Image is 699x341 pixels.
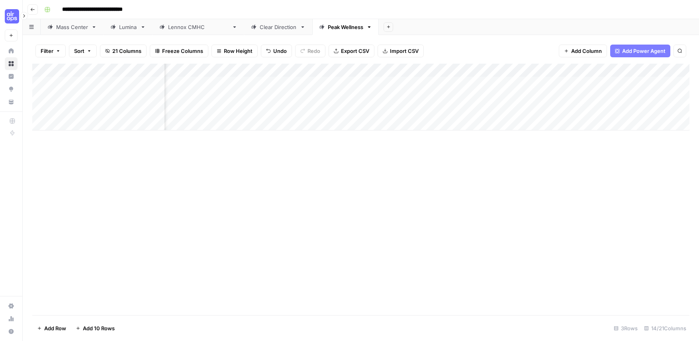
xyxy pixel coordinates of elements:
[341,47,369,55] span: Export CSV
[610,45,670,57] button: Add Power Agent
[150,45,208,57] button: Freeze Columns
[5,300,18,312] a: Settings
[41,19,104,35] a: Mass Center
[641,322,689,335] div: 14/21 Columns
[571,47,602,55] span: Add Column
[35,45,66,57] button: Filter
[5,95,18,108] a: Your Data
[224,47,253,55] span: Row Height
[56,23,88,31] div: Mass Center
[83,324,115,332] span: Add 10 Rows
[260,23,297,31] div: Clear Direction
[611,322,641,335] div: 3 Rows
[69,45,97,57] button: Sort
[5,325,18,338] button: Help + Support
[162,47,203,55] span: Freeze Columns
[307,47,320,55] span: Redo
[112,47,141,55] span: 21 Columns
[211,45,258,57] button: Row Height
[41,47,53,55] span: Filter
[100,45,147,57] button: 21 Columns
[244,19,312,35] a: Clear Direction
[44,324,66,332] span: Add Row
[261,45,292,57] button: Undo
[622,47,666,55] span: Add Power Agent
[168,23,229,31] div: [PERSON_NAME] CMHC
[273,47,287,55] span: Undo
[71,322,119,335] button: Add 10 Rows
[153,19,244,35] a: [PERSON_NAME] CMHC
[5,83,18,95] a: Opportunities
[119,23,137,31] div: Lumina
[329,45,374,57] button: Export CSV
[295,45,325,57] button: Redo
[378,45,424,57] button: Import CSV
[5,9,19,23] img: Cohort 4 Logo
[5,70,18,83] a: Insights
[328,23,363,31] div: Peak Wellness
[5,312,18,325] a: Usage
[5,6,18,26] button: Workspace: Cohort 4
[5,57,18,70] a: Browse
[104,19,153,35] a: Lumina
[32,322,71,335] button: Add Row
[74,47,84,55] span: Sort
[312,19,379,35] a: Peak Wellness
[5,45,18,57] a: Home
[390,47,419,55] span: Import CSV
[559,45,607,57] button: Add Column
